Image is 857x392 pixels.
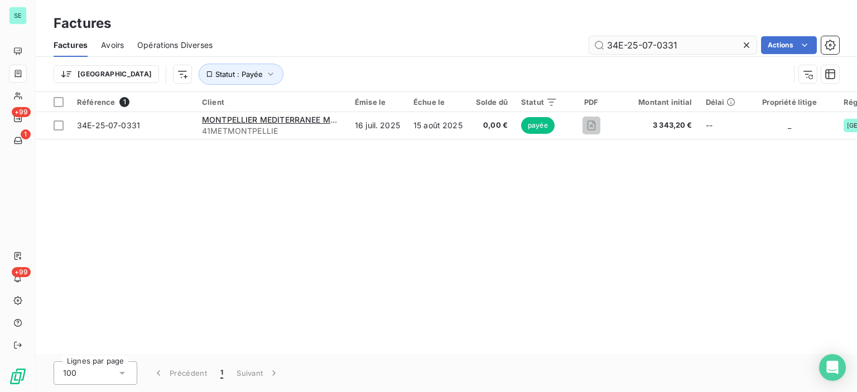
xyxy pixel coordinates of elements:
[706,98,736,107] div: Délai
[101,40,124,51] span: Avoirs
[63,367,76,379] span: 100
[54,65,159,83] button: [GEOGRAPHIC_DATA]
[54,13,111,33] h3: Factures
[9,7,27,25] div: SE
[199,64,283,85] button: Statut : Payée
[202,115,372,124] span: MONTPELLIER MEDITERRANEE METROPOLE
[699,112,743,139] td: --
[589,36,757,54] input: Rechercher
[761,36,817,54] button: Actions
[413,98,463,107] div: Échue le
[355,98,400,107] div: Émise le
[348,112,407,139] td: 16 juil. 2025
[788,120,791,130] span: _
[77,98,115,107] span: Référence
[146,361,214,385] button: Précédent
[819,354,846,381] div: Open Intercom Messenger
[625,120,692,131] span: 3 343,20 €
[119,97,129,107] span: 1
[476,98,508,107] div: Solde dû
[220,367,223,379] span: 1
[214,361,230,385] button: 1
[77,120,140,130] span: 34E-25-07-0331
[202,125,341,137] span: 41METMONTPELLIE
[749,98,830,107] div: Propriété litige
[215,70,263,79] span: Statut : Payée
[21,129,31,139] span: 1
[230,361,286,385] button: Suivant
[521,98,557,107] div: Statut
[54,40,88,51] span: Factures
[625,98,692,107] div: Montant initial
[521,117,555,134] span: payée
[12,107,31,117] span: +99
[12,267,31,277] span: +99
[9,367,27,385] img: Logo LeanPay
[407,112,469,139] td: 15 août 2025
[571,98,612,107] div: PDF
[476,120,508,131] span: 0,00 €
[137,40,213,51] span: Opérations Diverses
[202,98,341,107] div: Client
